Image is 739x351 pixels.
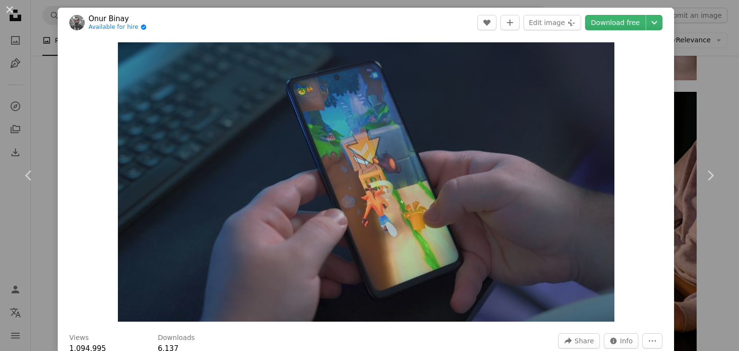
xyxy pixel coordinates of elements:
[118,42,614,322] img: person holding black samsung android smartphone
[681,129,739,222] a: Next
[477,15,497,30] button: Like
[558,333,599,349] button: Share this image
[646,15,663,30] button: Choose download size
[69,333,89,343] h3: Views
[89,14,147,24] a: Onur Binay
[500,15,520,30] button: Add to Collection
[574,334,594,348] span: Share
[585,15,646,30] a: Download free
[523,15,581,30] button: Edit image
[118,42,614,322] button: Zoom in on this image
[604,333,639,349] button: Stats about this image
[158,333,195,343] h3: Downloads
[89,24,147,31] a: Available for hire
[642,333,663,349] button: More Actions
[69,15,85,30] img: Go to Onur Binay's profile
[620,334,633,348] span: Info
